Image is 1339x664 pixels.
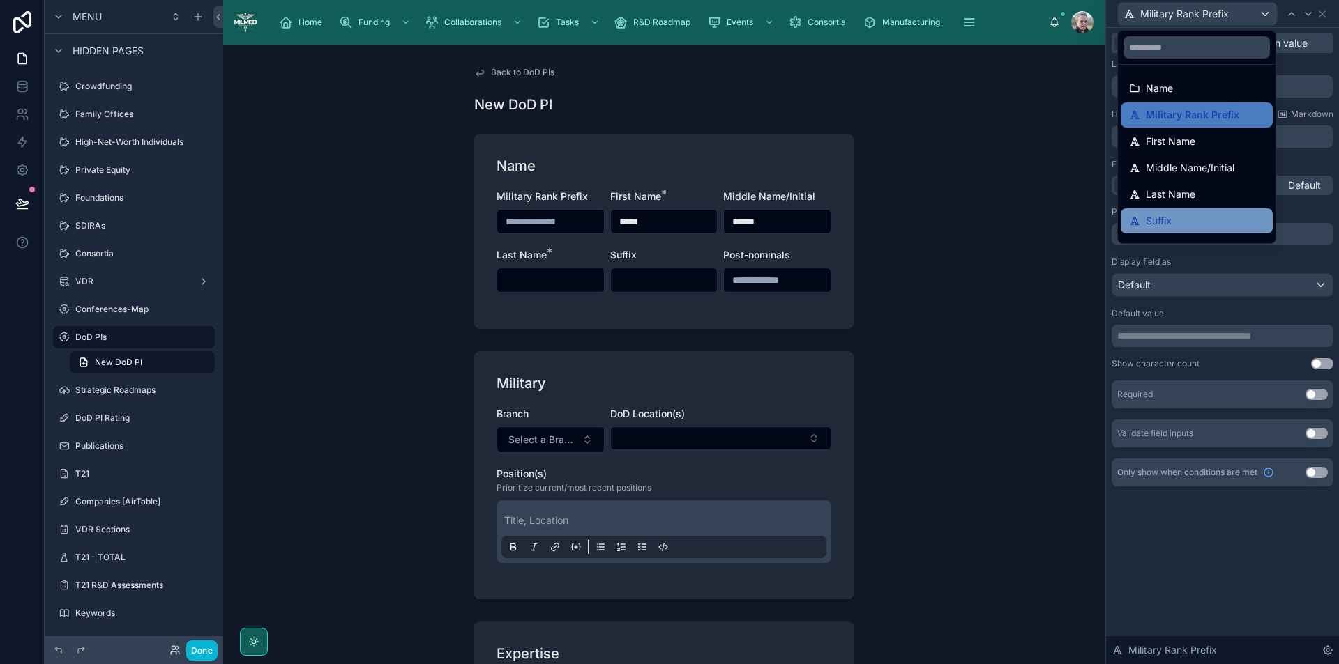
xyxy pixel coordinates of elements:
label: Foundations [75,192,212,203]
a: Back to DoD PIs [474,67,554,78]
a: Foundations [53,187,215,209]
a: T21 [53,463,215,485]
span: Last Name [1146,186,1195,203]
span: Branch [497,408,529,419]
span: Position(s) [497,468,547,479]
a: Collaborations [421,10,529,35]
span: First Name [1146,133,1195,150]
span: Home [298,17,322,28]
a: Conferences-Map [53,298,215,321]
a: Funding [335,10,418,35]
label: T21 - TOTAL [75,552,212,563]
div: scrollable content [268,7,1049,38]
span: Post-nominals [1146,239,1210,256]
a: T21 R&D Assessments [53,574,215,596]
a: Private Equity [53,159,215,181]
span: Name [1146,80,1173,97]
a: New DoD PI [70,351,215,373]
button: Select Button [610,426,831,450]
a: Keywords [53,602,215,624]
a: Consortia [53,242,215,265]
label: T21 [75,468,212,479]
span: Funding [358,17,390,28]
span: Events [727,17,753,28]
a: Collaborations Menu [53,630,215,652]
a: Manufacturing [858,10,950,35]
a: Family Offices [53,103,215,125]
span: Hidden pages [73,44,144,58]
label: Consortia [75,248,212,259]
span: Military Rank Prefix [1146,107,1239,123]
a: T21 - TOTAL [53,546,215,569]
a: Crowdfunding [53,75,215,98]
h1: Expertise [497,644,559,663]
a: Tasks [532,10,607,35]
button: Select Button [497,426,605,453]
span: New DoD PI [95,357,142,368]
span: Military Rank Prefix [497,190,588,202]
label: VDR [75,276,192,287]
span: Last Name [497,249,547,261]
label: DoD PIs [75,332,206,343]
a: DoD PI Rating [53,407,215,429]
a: VDR [53,270,215,293]
label: SDIRAs [75,220,212,231]
span: Tasks [556,17,579,28]
label: DoD PI Rating [75,412,212,424]
label: Keywords [75,608,212,619]
label: Strategic Roadmaps [75,385,212,396]
span: Middle Name/Initial [723,190,815,202]
span: Middle Name/Initial [1146,160,1234,176]
a: SDIRAs [53,215,215,237]
span: Suffix [1146,213,1172,229]
a: Consortia [784,10,856,35]
a: Strategic Roadmaps [53,379,215,401]
button: Done [186,640,218,661]
a: DoD PIs [53,326,215,348]
img: App logo [234,11,257,33]
span: Consortia [808,17,846,28]
label: Collaborations Menu [75,635,212,647]
span: Menu [73,10,102,24]
a: Events [703,10,781,35]
label: Conferences-Map [75,304,212,315]
a: VDR Sections [53,518,215,541]
label: Private Equity [75,164,212,176]
span: Post-nominals [723,249,790,261]
label: Publications [75,440,212,451]
h1: Military [497,373,546,393]
span: First Name [610,190,661,202]
span: Prioritize current/most recent positions [497,482,651,493]
span: R&D Roadmap [633,17,690,28]
a: R&D Roadmap [610,10,700,35]
span: Back to DoD PIs [491,67,554,78]
label: Crowdfunding [75,81,212,92]
label: High-Net-Worth Individuals [75,137,212,148]
label: VDR Sections [75,524,212,535]
a: Companies [AirTable] [53,491,215,513]
a: High-Net-Worth Individuals [53,131,215,153]
span: Collaborations [444,17,501,28]
a: Home [275,10,332,35]
label: T21 R&D Assessments [75,580,212,591]
h1: Name [497,156,536,176]
label: Companies [AirTable] [75,496,212,507]
span: Suffix [610,249,637,261]
label: Family Offices [75,109,212,120]
span: DoD Location(s) [610,408,685,419]
a: Publications [53,435,215,457]
span: Manufacturing [882,17,940,28]
h1: New DoD PI [474,95,552,114]
span: Select a Branch [508,433,576,447]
